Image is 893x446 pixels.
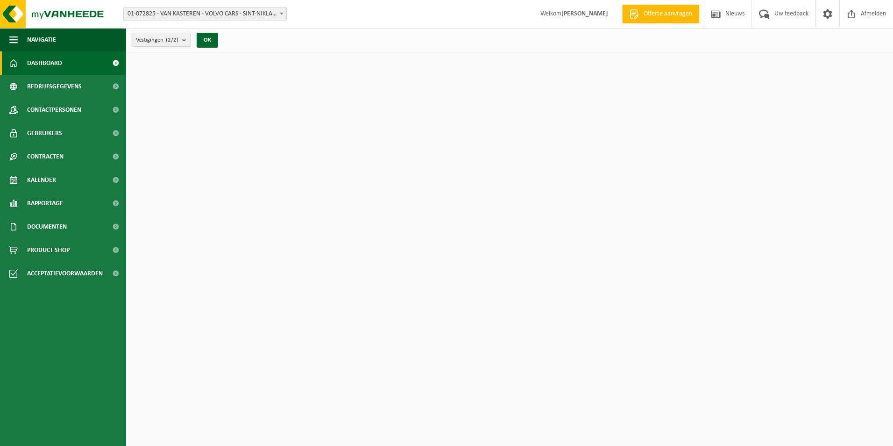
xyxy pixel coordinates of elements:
button: Vestigingen(2/2) [131,33,191,47]
span: Navigatie [27,28,56,51]
span: Acceptatievoorwaarden [27,262,103,285]
span: Vestigingen [136,33,178,47]
span: Offerte aanvragen [641,9,695,19]
span: Kalender [27,168,56,192]
span: 01-072825 - VAN KASTEREN - VOLVO CARS - SINT-NIKLAAS [124,7,286,21]
span: Bedrijfsgegevens [27,75,82,98]
span: Contracten [27,145,64,168]
span: Dashboard [27,51,62,75]
span: Rapportage [27,192,63,215]
span: Gebruikers [27,122,62,145]
button: OK [197,33,218,48]
count: (2/2) [166,37,178,43]
span: 01-072825 - VAN KASTEREN - VOLVO CARS - SINT-NIKLAAS [123,7,287,21]
a: Offerte aanvragen [622,5,699,23]
span: Documenten [27,215,67,238]
span: Contactpersonen [27,98,81,122]
strong: [PERSON_NAME] [561,10,608,17]
span: Product Shop [27,238,70,262]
